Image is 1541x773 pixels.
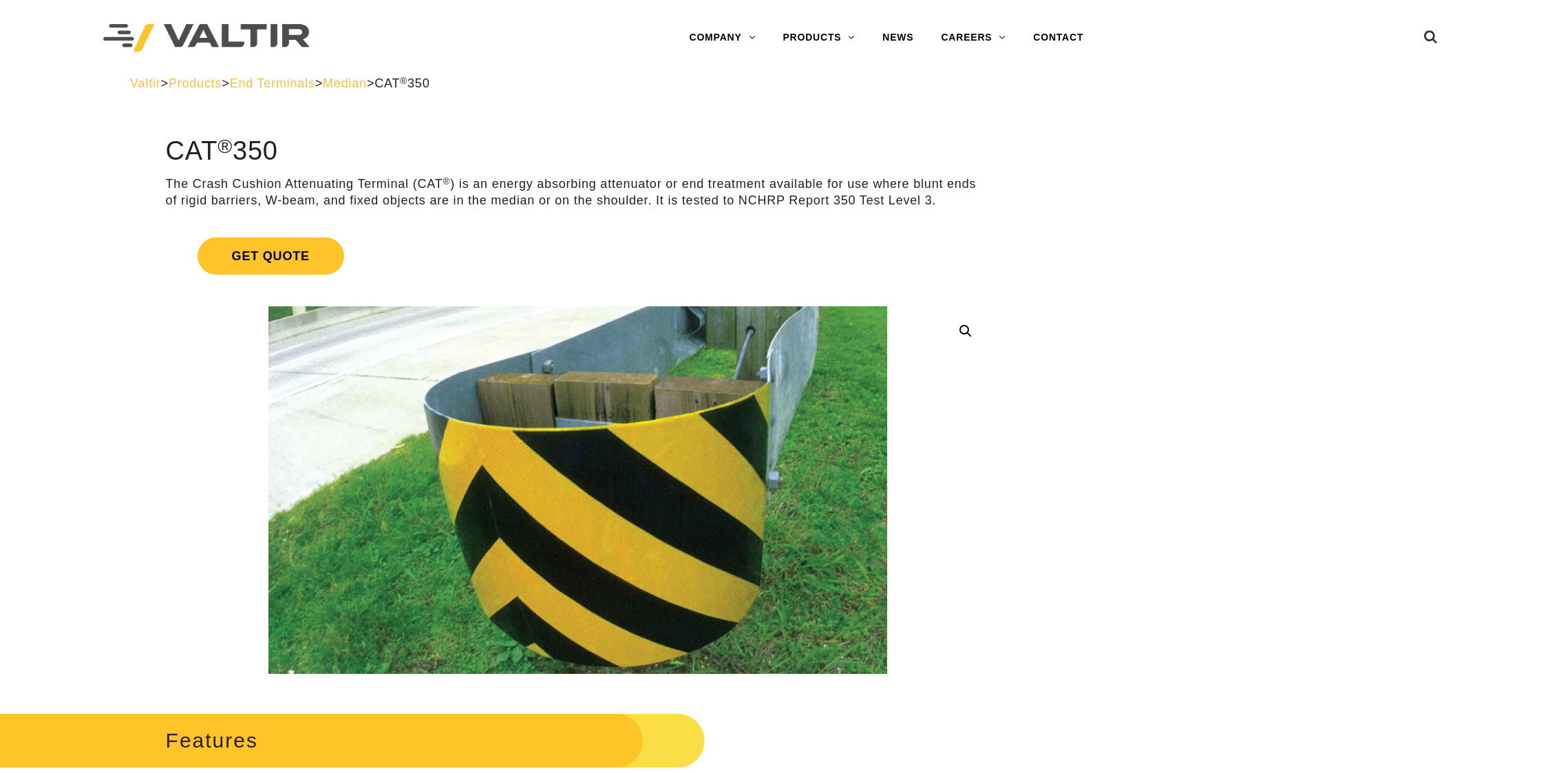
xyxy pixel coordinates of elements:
[400,76,407,86] sup: ®
[769,24,869,52] a: PRODUCTS
[869,24,927,52] a: NEWS
[374,76,429,90] span: CAT 350
[676,24,769,52] a: COMPANY
[217,135,233,157] sup: ®
[927,24,1019,52] a: CAREERS
[130,76,160,90] a: Valtir
[166,221,990,291] a: Get Quote
[169,76,222,90] a: Products
[166,137,990,166] h1: CAT 350
[323,76,367,90] a: Median
[198,237,344,275] span: Get Quote
[130,76,1411,92] div: > > > >
[443,176,451,187] sup: ®
[166,176,990,209] p: The Crash Cushion Attenuating Terminal (CAT ) is an energy absorbing attenuator or end treatment ...
[1019,24,1097,52] a: CONTACT
[103,24,310,52] img: Valtir
[230,76,315,90] a: End Terminals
